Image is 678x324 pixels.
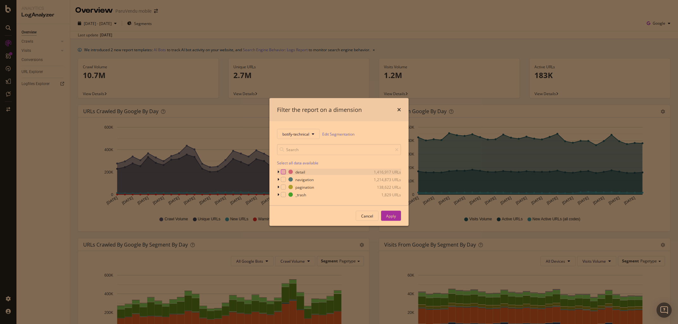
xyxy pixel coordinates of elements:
button: Apply [381,211,401,221]
button: botify-technical [277,129,320,139]
span: botify-technical [282,131,309,137]
div: times [397,106,401,114]
div: _trash [295,192,306,197]
a: Edit Segmentation [322,131,354,137]
input: Search [277,144,401,155]
div: Cancel [361,213,373,218]
div: 1,829 URLs [370,192,401,197]
div: Filter the report on a dimension [277,106,362,114]
div: modal [269,98,409,226]
div: Select all data available [277,160,401,166]
div: navigation [295,177,314,182]
div: 1,416,917 URLs [370,169,401,174]
div: Apply [386,213,396,218]
div: pagination [295,184,314,190]
div: detail [295,169,305,174]
div: 1,214,873 URLs [370,177,401,182]
div: Open Intercom Messenger [656,303,672,318]
div: 138,622 URLs [370,184,401,190]
button: Cancel [356,211,379,221]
